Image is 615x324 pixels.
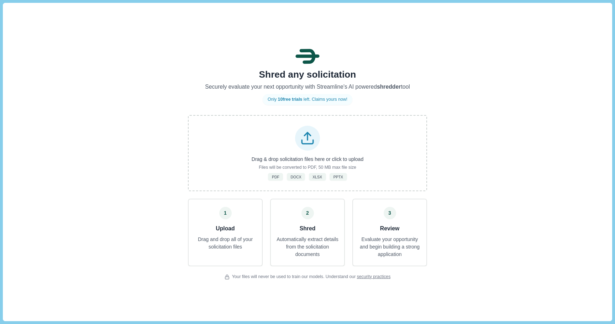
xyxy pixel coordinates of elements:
p: Securely evaluate your next opportunity with Streamline's AI powered tool [188,83,427,92]
h3: Shred [276,224,339,233]
span: DOCX [290,174,301,179]
span: 2 [306,209,309,217]
span: 1 [224,209,227,217]
p: Files will be converted to PDF, 50 MB max file size [259,164,356,171]
p: Automatically extract details from the solicitation documents [276,236,339,258]
p: Evaluate your opportunity and begin building a strong application [358,236,421,258]
div: Only left. Claims yours now! [263,94,352,105]
h1: Shred any solicitation [188,69,427,80]
span: XLSX [312,174,322,179]
span: PPTX [333,174,343,179]
span: shredder [377,84,401,90]
span: 3 [388,209,391,217]
span: PDF [272,174,279,179]
p: Drag and drop all of your solicitation files [191,236,259,251]
a: security practices [357,274,391,279]
span: 10 free trials [278,97,303,102]
h3: Review [358,224,421,233]
h3: Upload [191,224,259,233]
p: Drag & drop solicitation files here or click to upload [252,156,363,163]
span: Your files will never be used to train our models. Understand our [232,274,391,280]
